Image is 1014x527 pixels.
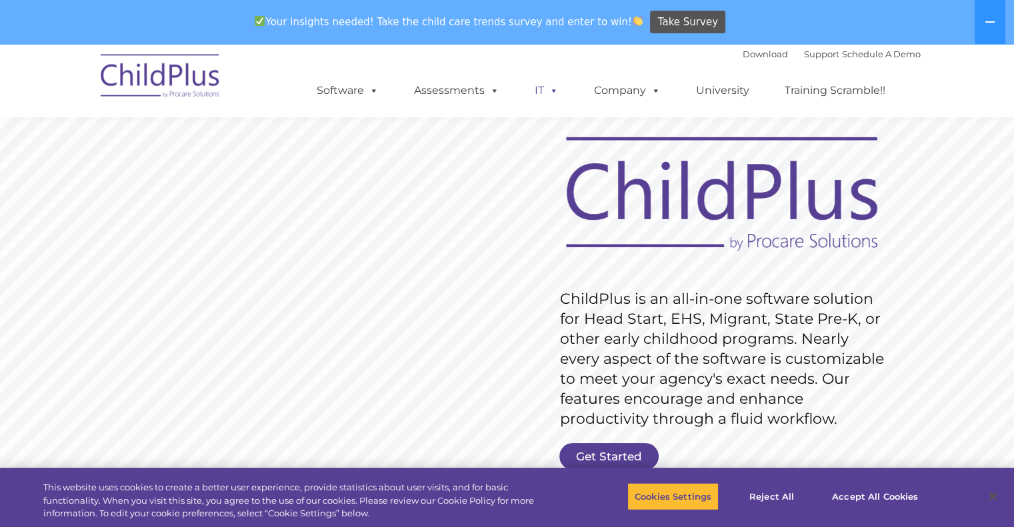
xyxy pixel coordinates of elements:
div: This website uses cookies to create a better user experience, provide statistics about user visit... [43,481,558,520]
a: Take Survey [650,11,725,34]
img: ChildPlus by Procare Solutions [94,45,227,111]
a: Download [743,49,788,59]
button: Reject All [730,482,813,510]
span: Your insights needed! Take the child care trends survey and enter to win! [249,9,649,35]
a: Support [804,49,839,59]
a: IT [521,77,572,104]
button: Cookies Settings [627,482,719,510]
button: Close [978,482,1007,511]
img: ✅ [255,16,265,26]
font: | [743,49,921,59]
a: Training Scramble!! [771,77,899,104]
rs-layer: ChildPlus is an all-in-one software solution for Head Start, EHS, Migrant, State Pre-K, or other ... [560,289,891,429]
a: Schedule A Demo [842,49,921,59]
a: University [683,77,763,104]
button: Accept All Cookies [825,482,925,510]
a: Software [303,77,392,104]
a: Company [581,77,674,104]
span: Take Survey [658,11,718,34]
a: Assessments [401,77,513,104]
a: Get Started [559,443,659,470]
img: 👏 [633,16,643,26]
